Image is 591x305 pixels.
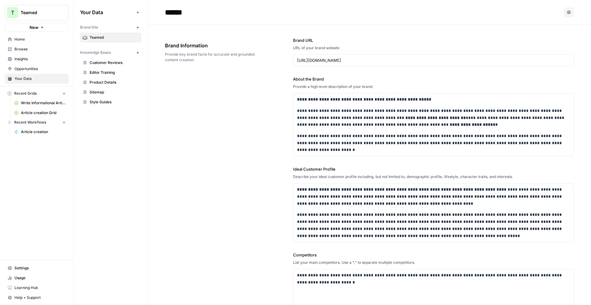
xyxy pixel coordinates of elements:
[5,54,69,64] a: Insights
[21,10,58,16] span: Teamed
[293,174,574,180] div: Describe your ideal customer profile including, but not limited to, demographic profile, lifestyl...
[14,37,66,42] span: Home
[297,57,570,63] input: www.sundaysoccer.com
[293,166,574,172] label: Ideal Customer Profile
[90,60,139,65] span: Customer Reviews
[5,64,69,74] a: Opportunities
[11,98,69,108] a: Write Informational Article
[80,68,141,77] a: Editor Training
[14,285,66,291] span: Learning Hub
[293,45,574,51] div: URL of your brand website
[293,76,574,82] label: About the Brand
[90,70,139,75] span: Editor Training
[14,66,66,72] span: Opportunities
[90,80,139,85] span: Product Details
[80,58,141,68] a: Customer Reviews
[165,52,259,63] span: Provide key brand facts for accurate and grounded content creation.
[80,97,141,107] a: Style Guides
[5,118,69,127] button: Recent Workflows
[165,42,259,49] span: Brand Information
[80,25,98,30] span: Brand Kits
[5,44,69,54] a: Browse
[14,46,66,52] span: Browse
[14,265,66,271] span: Settings
[5,273,69,283] a: Usage
[5,293,69,303] button: Help + Support
[5,263,69,273] a: Settings
[80,9,134,16] span: Your Data
[14,275,66,281] span: Usage
[293,252,574,258] label: Competitors
[11,9,14,16] span: T
[5,89,69,98] button: Recent Grids
[90,35,139,40] span: Teamed
[293,260,574,265] div: List your main competitors. Use a "," to separate multiple competitors.
[30,24,38,30] span: New
[14,120,46,125] span: Recent Workflows
[90,99,139,105] span: Style Guides
[90,89,139,95] span: Sitemap
[14,91,37,96] span: Recent Grids
[14,76,66,81] span: Your Data
[293,37,574,43] label: Brand URL
[5,5,69,20] button: Workspace: Teamed
[21,110,66,116] span: Article creation Grid
[14,295,66,300] span: Help + Support
[80,87,141,97] a: Sitemap
[21,100,66,106] span: Write Informational Article
[80,33,141,42] a: Teamed
[293,84,574,89] div: Provide a high level description of your brand.
[11,127,69,137] a: Article creation
[21,129,66,135] span: Article creation
[11,108,69,118] a: Article creation Grid
[14,56,66,62] span: Insights
[5,23,69,32] button: New
[5,34,69,44] a: Home
[80,77,141,87] a: Product Details
[80,50,111,55] span: Knowledge Bases
[5,74,69,84] a: Your Data
[5,283,69,293] a: Learning Hub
